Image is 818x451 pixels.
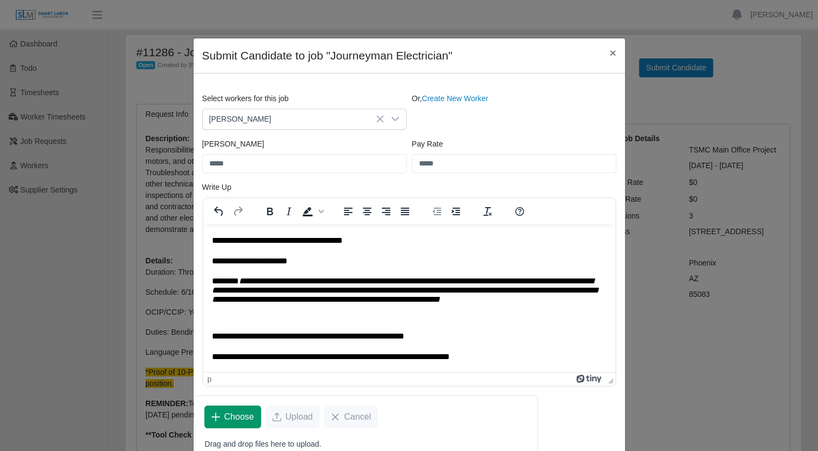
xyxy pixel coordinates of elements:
[412,138,443,150] label: Pay Rate
[377,204,395,219] button: Align right
[609,47,616,59] span: ×
[324,406,378,428] button: Cancel
[202,182,231,193] label: Write Up
[358,204,376,219] button: Align center
[339,204,357,219] button: Align left
[202,47,453,64] h4: Submit Candidate to job "Journeyman Electrician"
[205,439,528,450] p: Drag and drop files here to upload.
[510,204,529,219] button: Help
[396,204,414,219] button: Justify
[202,138,264,150] label: [PERSON_NAME]
[428,204,446,219] button: Decrease indent
[298,204,325,219] div: Background color Black
[280,204,298,219] button: Italic
[478,204,497,219] button: Clear formatting
[344,410,371,423] span: Cancel
[210,204,228,219] button: Undo
[422,94,488,103] a: Create New Worker
[604,373,615,386] div: Press the Up and Down arrow keys to resize the editor.
[203,109,384,129] span: Francisco Montes
[203,224,615,372] iframe: Rich Text Area
[285,410,313,423] span: Upload
[261,204,279,219] button: Bold
[208,375,212,383] div: p
[601,38,624,67] button: Close
[447,204,465,219] button: Increase indent
[202,93,289,104] label: Select workers for this job
[229,204,247,219] button: Redo
[265,406,320,428] button: Upload
[204,406,261,428] button: Choose
[224,410,254,423] span: Choose
[409,93,619,130] div: Or,
[576,375,603,383] a: Powered by Tiny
